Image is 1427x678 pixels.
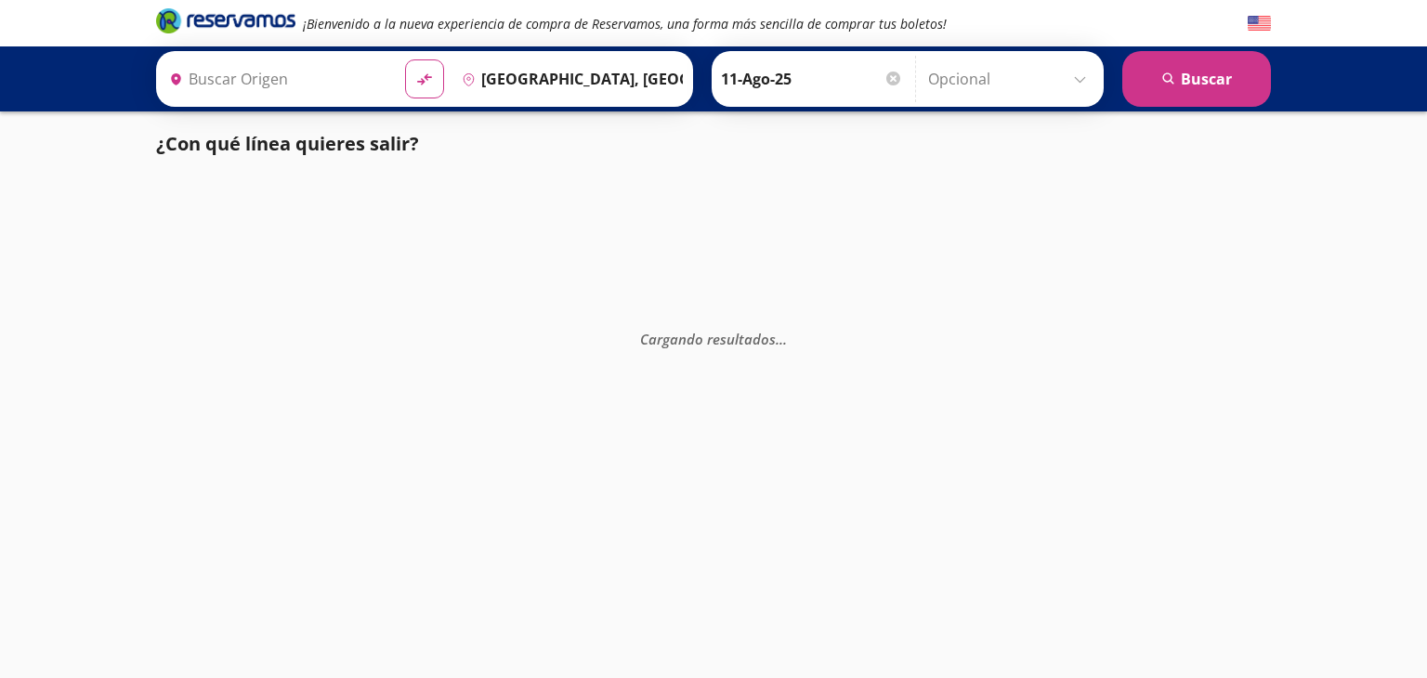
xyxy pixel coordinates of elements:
span: . [783,330,787,348]
button: Buscar [1122,51,1271,107]
button: English [1248,12,1271,35]
input: Elegir Fecha [721,56,903,102]
i: Brand Logo [156,7,295,34]
a: Brand Logo [156,7,295,40]
em: Cargando resultados [640,330,787,348]
p: ¿Con qué línea quieres salir? [156,130,419,158]
input: Buscar Destino [454,56,683,102]
input: Opcional [928,56,1094,102]
em: ¡Bienvenido a la nueva experiencia de compra de Reservamos, una forma más sencilla de comprar tus... [303,15,947,33]
input: Buscar Origen [162,56,390,102]
span: . [776,330,779,348]
span: . [779,330,783,348]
